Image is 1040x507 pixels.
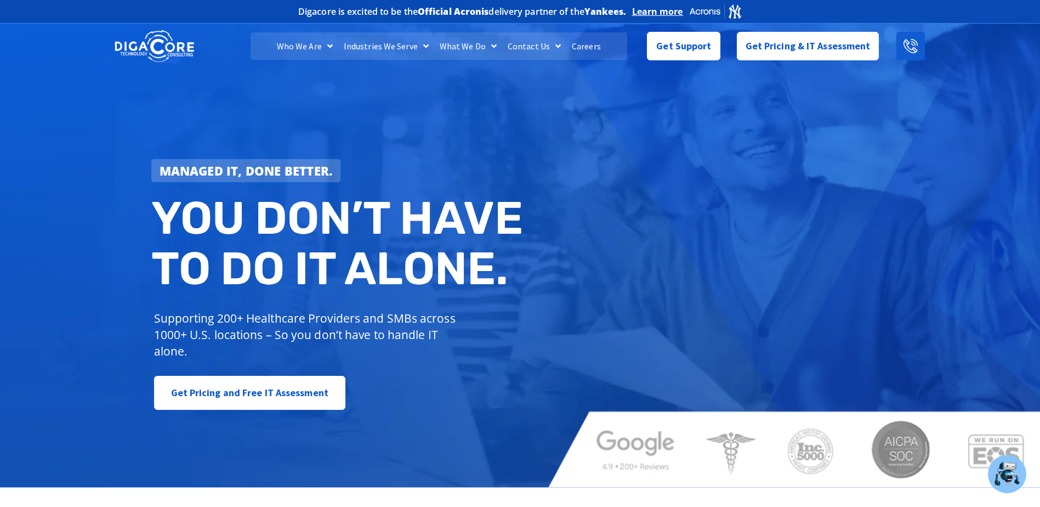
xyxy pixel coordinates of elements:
a: What We Do [434,32,502,60]
span: Get Pricing & IT Assessment [746,35,871,57]
img: Acronis [689,3,742,19]
a: Get Pricing and Free IT Assessment [154,376,345,410]
a: Contact Us [502,32,566,60]
span: Get Pricing and Free IT Assessment [171,382,328,404]
h2: Digacore is excited to be the delivery partner of the [298,7,627,16]
b: Yankees. [584,5,627,18]
img: DigaCore Technology Consulting [115,29,194,64]
a: Learn more [632,6,683,17]
a: Industries We Serve [338,32,434,60]
b: Official Acronis [418,5,489,18]
a: Managed IT, done better. [151,159,341,182]
a: Who We Are [271,32,338,60]
a: Careers [566,32,606,60]
a: Get Pricing & IT Assessment [737,32,879,60]
strong: Managed IT, done better. [160,162,333,179]
nav: Menu [251,32,627,60]
span: Get Support [656,35,711,57]
p: Supporting 200+ Healthcare Providers and SMBs across 1000+ U.S. locations – So you don’t have to ... [154,310,461,359]
a: Get Support [647,32,720,60]
h2: You don’t have to do IT alone. [151,193,528,294]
